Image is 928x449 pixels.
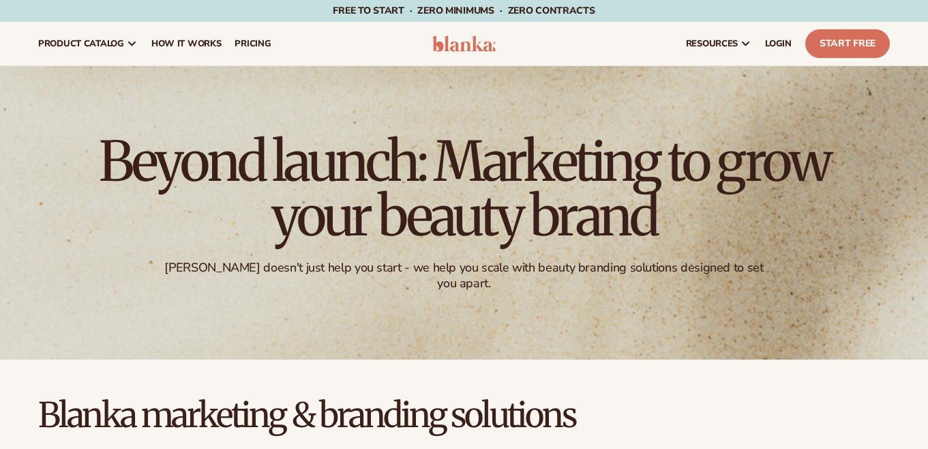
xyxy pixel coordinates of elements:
a: pricing [228,22,278,66]
span: How It Works [151,38,222,49]
a: product catalog [31,22,145,66]
a: How It Works [145,22,228,66]
h1: Beyond launch: Marketing to grow your beauty brand [89,134,839,244]
div: [PERSON_NAME] doesn't just help you start - we help you scale with beauty branding solutions desi... [162,260,766,292]
img: logo [432,35,496,52]
span: Free to start · ZERO minimums · ZERO contracts [333,4,595,17]
a: Start Free [805,29,890,58]
span: pricing [235,38,271,49]
a: LOGIN [758,22,798,66]
span: resources [686,38,738,49]
span: LOGIN [765,38,792,49]
a: resources [679,22,758,66]
span: product catalog [38,38,124,49]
